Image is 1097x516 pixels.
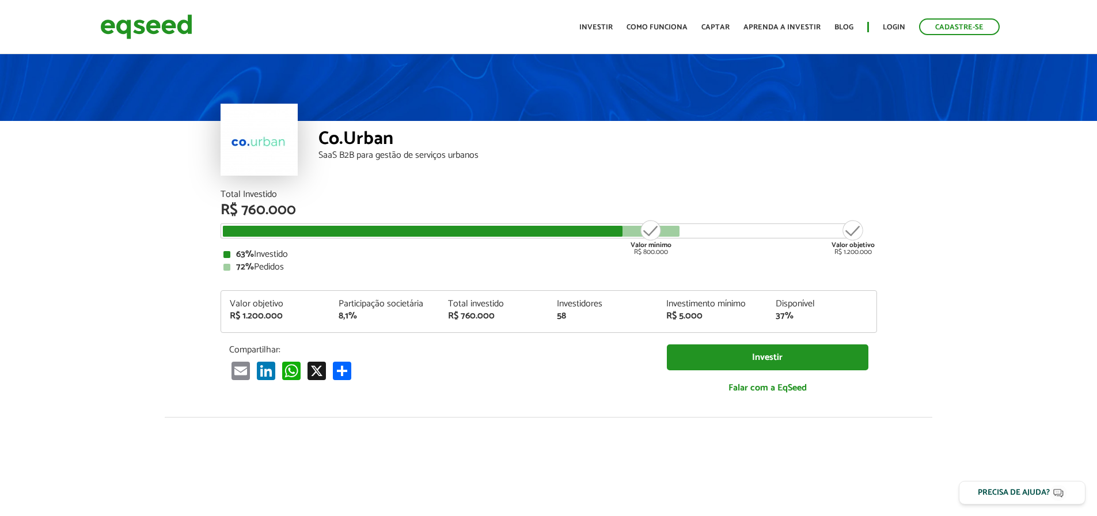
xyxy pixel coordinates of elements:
[667,344,868,370] a: Investir
[305,361,328,380] a: X
[557,299,649,309] div: Investidores
[557,312,649,321] div: 58
[776,299,868,309] div: Disponível
[448,299,540,309] div: Total investido
[223,250,874,259] div: Investido
[701,24,730,31] a: Captar
[667,376,868,400] a: Falar com a EqSeed
[318,151,877,160] div: SaaS B2B para gestão de serviços urbanos
[223,263,874,272] div: Pedidos
[236,259,254,275] strong: 72%
[579,24,613,31] a: Investir
[318,130,877,151] div: Co.Urban
[832,240,875,251] strong: Valor objetivo
[255,361,278,380] a: LinkedIn
[230,299,322,309] div: Valor objetivo
[743,24,821,31] a: Aprenda a investir
[229,344,650,355] p: Compartilhar:
[339,299,431,309] div: Participação societária
[221,190,877,199] div: Total Investido
[629,219,673,256] div: R$ 800.000
[230,312,322,321] div: R$ 1.200.000
[221,203,877,218] div: R$ 760.000
[100,12,192,42] img: EqSeed
[666,312,758,321] div: R$ 5.000
[236,246,254,262] strong: 63%
[280,361,303,380] a: WhatsApp
[627,24,688,31] a: Como funciona
[331,361,354,380] a: Partilhar
[339,312,431,321] div: 8,1%
[919,18,1000,35] a: Cadastre-se
[883,24,905,31] a: Login
[448,312,540,321] div: R$ 760.000
[666,299,758,309] div: Investimento mínimo
[776,312,868,321] div: 37%
[832,219,875,256] div: R$ 1.200.000
[834,24,853,31] a: Blog
[229,361,252,380] a: Email
[631,240,671,251] strong: Valor mínimo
